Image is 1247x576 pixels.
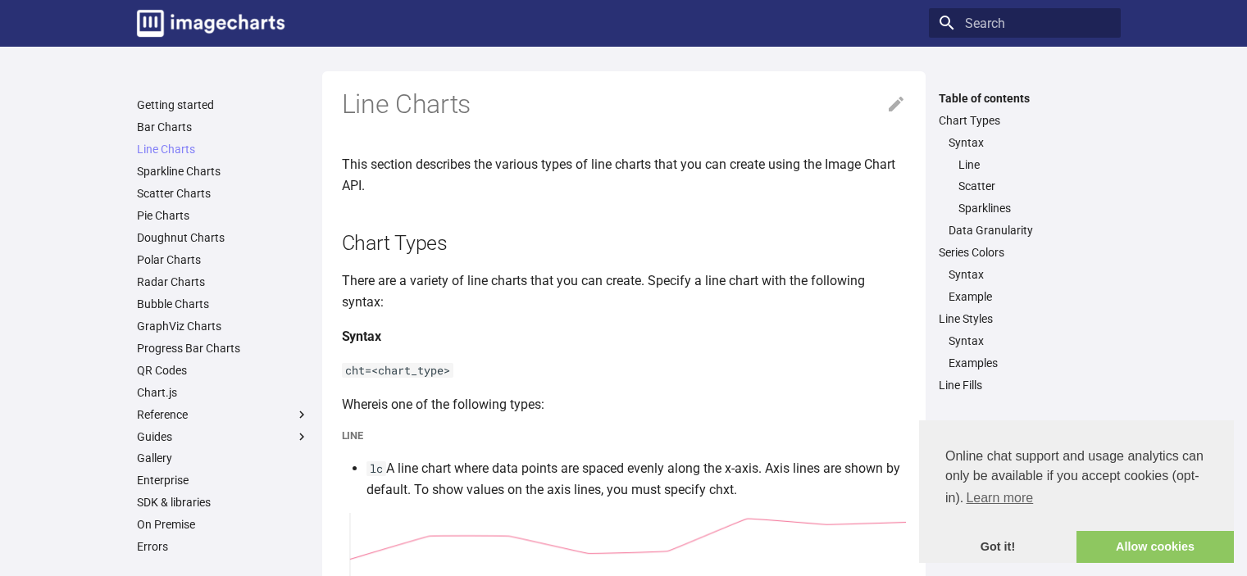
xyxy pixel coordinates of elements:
a: Polar Charts [137,252,309,267]
nav: Chart Types [939,135,1111,238]
a: Enterprise [137,473,309,488]
nav: Syntax [949,157,1111,216]
a: Chart Types [939,113,1111,128]
div: cookieconsent [919,420,1234,563]
a: Line Styles [939,311,1111,326]
nav: Line Styles [939,333,1111,370]
a: Sparkline Charts [137,164,309,179]
a: Line Charts [137,142,309,156]
a: Line [958,157,1111,172]
a: On Premise [137,517,309,532]
a: Image-Charts documentation [130,3,291,43]
label: Reference [137,407,309,422]
chart_type: is one of the following types: [378,397,544,412]
a: learn more about cookies [963,486,1035,510]
a: QR Codes [137,363,309,378]
p: Where [342,394,906,415]
a: Chart.js [137,385,309,400]
a: Scatter [958,179,1111,193]
p: This section describes the various types of line charts that you can create using the Image Chart... [342,154,906,196]
h2: Chart Types [342,229,906,257]
span: Online chat support and usage analytics can only be available if you accept cookies (opt-in). [945,447,1208,510]
nav: Series Colors [939,267,1111,304]
a: Line Fills [939,378,1111,392]
a: Syntax [949,267,1111,282]
a: Syntax [949,333,1111,348]
img: logo [137,10,284,37]
a: Getting started [137,98,309,112]
label: Guides [137,429,309,444]
h4: Syntax [342,326,906,347]
a: GraphViz Charts [137,319,309,333]
a: Bubble Charts [137,297,309,311]
p: There are a variety of line charts that you can create. Specify a line chart with the following s... [342,270,906,312]
h5: Line [342,428,906,444]
label: Table of contents [929,91,1121,106]
code: lc [366,461,386,476]
a: allow cookies [1076,531,1234,564]
a: dismiss cookie message [919,531,1076,564]
a: Gallery [137,451,309,465]
a: Syntax [949,135,1111,150]
a: Example [949,289,1111,304]
code: cht=<chart_type> [342,363,453,378]
a: SDK & libraries [137,495,309,510]
h1: Line Charts [342,88,906,122]
input: Search [929,8,1121,38]
li: A line chart where data points are spaced evenly along the x-axis. Axis lines are shown by defaul... [366,458,906,500]
a: Series Colors [939,245,1111,260]
a: Pie Charts [137,208,309,223]
a: Scatter Charts [137,186,309,201]
a: Radar Charts [137,274,309,289]
a: Sparklines [958,201,1111,215]
a: Doughnut Charts [137,230,309,245]
a: Errors [137,539,309,554]
a: Examples [949,356,1111,370]
a: Bar Charts [137,120,309,134]
a: Progress Bar Charts [137,341,309,356]
a: Data Granularity [949,223,1111,238]
nav: Table of contents [929,91,1121,392]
